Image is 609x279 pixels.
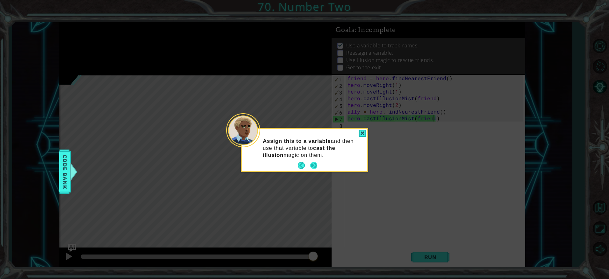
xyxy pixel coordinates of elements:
button: Next [310,162,317,169]
strong: cast the illusion [263,145,335,158]
p: and then use that variable to magic on them. [263,138,362,159]
strong: Assign this to a variable [263,138,331,144]
button: Back [298,162,310,169]
span: Code Bank [60,152,70,191]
